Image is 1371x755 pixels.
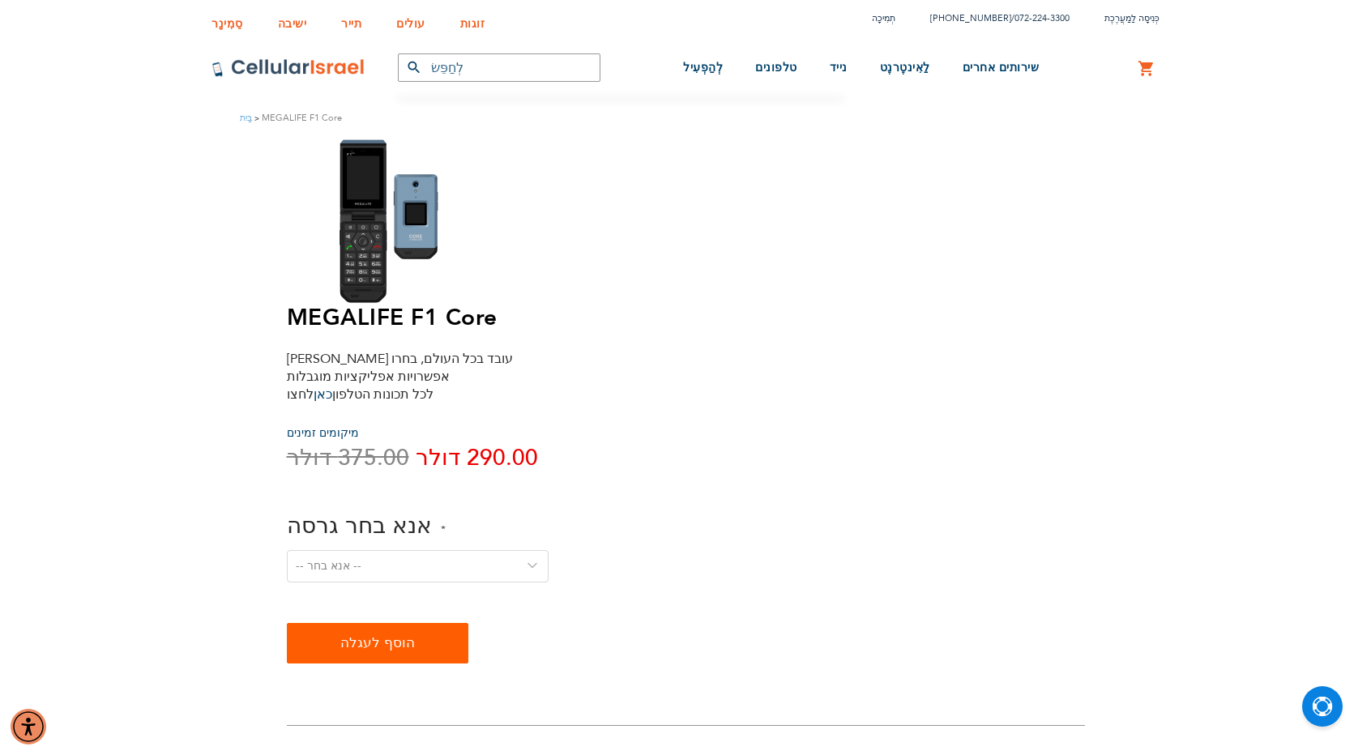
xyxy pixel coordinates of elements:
img: MEGALIFE F1 Core [287,138,522,304]
font: אנא בחר גרסה [287,510,432,541]
font: כְּנִיסָה לַמַעֲרֶכֶת [1104,12,1160,24]
a: עולים [396,4,425,34]
font: ישיבה [278,15,307,32]
font: MEGALIFE F1 Core [262,112,342,124]
font: לַאִינטֶרנֶט [880,60,930,75]
a: נייד [830,38,848,99]
font: טלפונים [755,60,797,75]
a: ישיבה [278,4,307,34]
a: זוגות [460,4,485,34]
div: Accessibility Menu [11,709,46,744]
font: / [1011,12,1014,24]
a: תְמִיכָה [872,12,895,24]
font: MEGALIFE F1 Core [287,302,498,333]
img: לוגו סלולר ישראל [211,58,365,78]
font: הוסף לעגלה [340,633,415,652]
font: לחצו [287,386,314,403]
a: תייר [341,4,361,34]
a: 072-224-3300 [1014,12,1070,24]
a: בַּיִת [240,112,252,124]
a: סֵמִינָר [211,4,243,34]
font: סֵמִינָר [211,15,243,32]
font: 375.00 דולר [287,442,409,473]
a: מיקומים זמינים [287,425,359,441]
a: שירותים אחרים [963,38,1040,99]
a: לַאִינטֶרנֶט [880,38,930,99]
font: זוגות [460,15,485,32]
font: עולים [396,15,425,32]
font: שירותים אחרים [963,60,1040,75]
a: [PHONE_NUMBER] [930,12,1011,24]
font: לְהַפְעִיל [683,60,723,75]
button: הוסף לעגלה [287,623,468,663]
font: לכל תכונות הטלפון [332,386,434,403]
a: טלפונים [755,38,797,99]
font: עובד בכל העולם, בחרו [PERSON_NAME] אפשרויות אפליקציות מוגבלות [287,350,513,386]
input: לְחַפֵּשׂ [398,53,600,82]
a: לְהַפְעִיל [683,38,723,99]
font: נייד [830,60,848,75]
font: תייר [341,15,361,32]
font: 290.00 דולר [416,442,538,473]
a: כאן [314,386,332,403]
